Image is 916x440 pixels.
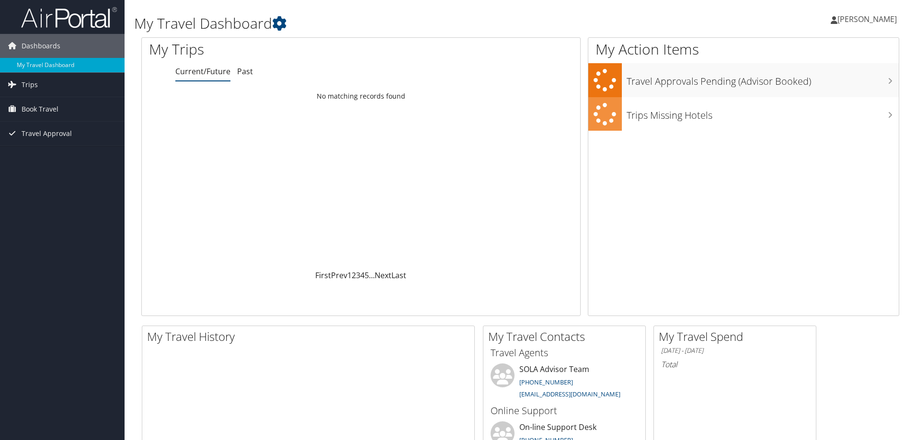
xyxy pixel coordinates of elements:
[588,39,899,59] h1: My Action Items
[360,270,365,281] a: 4
[356,270,360,281] a: 3
[659,328,816,345] h2: My Travel Spend
[391,270,406,281] a: Last
[661,346,809,355] h6: [DATE] - [DATE]
[149,39,390,59] h1: My Trips
[375,270,391,281] a: Next
[22,73,38,97] span: Trips
[21,6,117,29] img: airportal-logo.png
[831,5,906,34] a: [PERSON_NAME]
[837,14,897,24] span: [PERSON_NAME]
[331,270,347,281] a: Prev
[22,122,72,146] span: Travel Approval
[627,70,899,88] h3: Travel Approvals Pending (Advisor Booked)
[22,97,58,121] span: Book Travel
[486,363,643,403] li: SOLA Advisor Team
[491,404,638,417] h3: Online Support
[134,13,649,34] h1: My Travel Dashboard
[142,88,580,105] td: No matching records found
[175,66,230,77] a: Current/Future
[627,104,899,122] h3: Trips Missing Hotels
[588,63,899,97] a: Travel Approvals Pending (Advisor Booked)
[369,270,375,281] span: …
[347,270,352,281] a: 1
[519,378,573,386] a: [PHONE_NUMBER]
[365,270,369,281] a: 5
[22,34,60,58] span: Dashboards
[237,66,253,77] a: Past
[352,270,356,281] a: 2
[315,270,331,281] a: First
[491,346,638,360] h3: Travel Agents
[488,328,645,345] h2: My Travel Contacts
[661,359,809,370] h6: Total
[147,328,474,345] h2: My Travel History
[588,97,899,131] a: Trips Missing Hotels
[519,390,620,398] a: [EMAIL_ADDRESS][DOMAIN_NAME]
